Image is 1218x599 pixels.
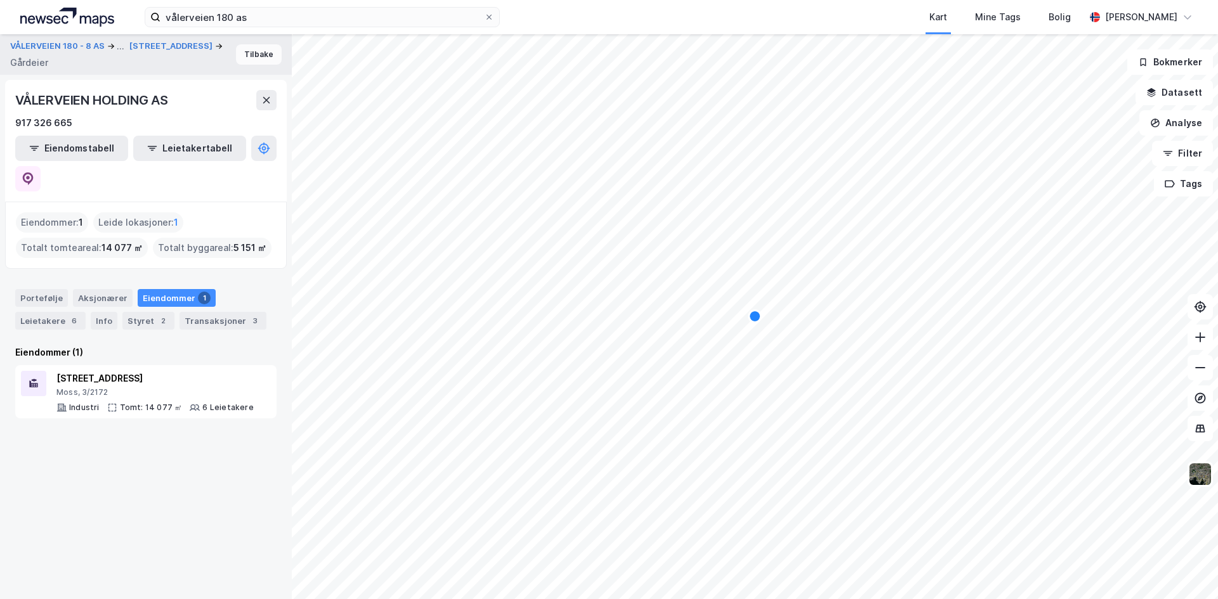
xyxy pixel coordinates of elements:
span: 14 077 ㎡ [101,240,143,255]
div: Styret [122,312,174,330]
div: 917 326 665 [15,115,72,131]
div: Aksjonærer [73,289,133,307]
div: [PERSON_NAME] [1105,10,1177,25]
div: [STREET_ADDRESS] [56,371,254,386]
div: Transaksjoner [180,312,266,330]
div: Eiendommer (1) [15,345,277,360]
div: Bolig [1049,10,1071,25]
button: Tags [1154,171,1213,196]
div: Eiendommer : [16,212,88,233]
span: 1 [79,215,83,230]
div: 6 Leietakere [202,403,253,413]
span: 5 151 ㎡ [233,240,266,255]
div: Portefølje [15,289,68,307]
div: Kart [929,10,947,25]
div: Info [91,312,117,330]
div: 3 [249,314,261,327]
div: Totalt tomteareal : [16,238,148,258]
div: Totalt byggareal : [153,238,272,258]
div: Eiendommer [138,289,216,307]
iframe: Chat Widget [1155,538,1218,599]
span: 1 [174,215,178,230]
div: 1 [198,292,211,304]
button: Eiendomstabell [15,136,128,161]
div: Tomt: 14 077 ㎡ [120,403,183,413]
button: Analyse [1139,110,1213,136]
img: logo.a4113a55bc3d86da70a041830d287a7e.svg [20,8,114,27]
div: 6 [68,314,81,327]
button: Filter [1152,141,1213,166]
div: Moss, 3/2172 [56,387,254,397]
div: 2 [157,314,169,327]
div: Gårdeier [10,55,48,70]
div: Map marker [750,311,760,321]
img: 9k= [1188,462,1212,486]
button: Datasett [1136,80,1213,105]
div: Mine Tags [975,10,1021,25]
button: Bokmerker [1127,49,1213,75]
div: Leietakere [15,312,86,330]
button: [STREET_ADDRESS] [129,40,215,53]
div: ... [117,39,124,54]
button: VÅLERVEIEN 180 - 8 AS [10,39,107,54]
div: Leide lokasjoner : [93,212,183,233]
input: Søk på adresse, matrikkel, gårdeiere, leietakere eller personer [160,8,484,27]
div: Industri [69,403,100,413]
div: VÅLERVEIEN HOLDING AS [15,90,171,110]
button: Tilbake [236,44,282,65]
button: Leietakertabell [133,136,246,161]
